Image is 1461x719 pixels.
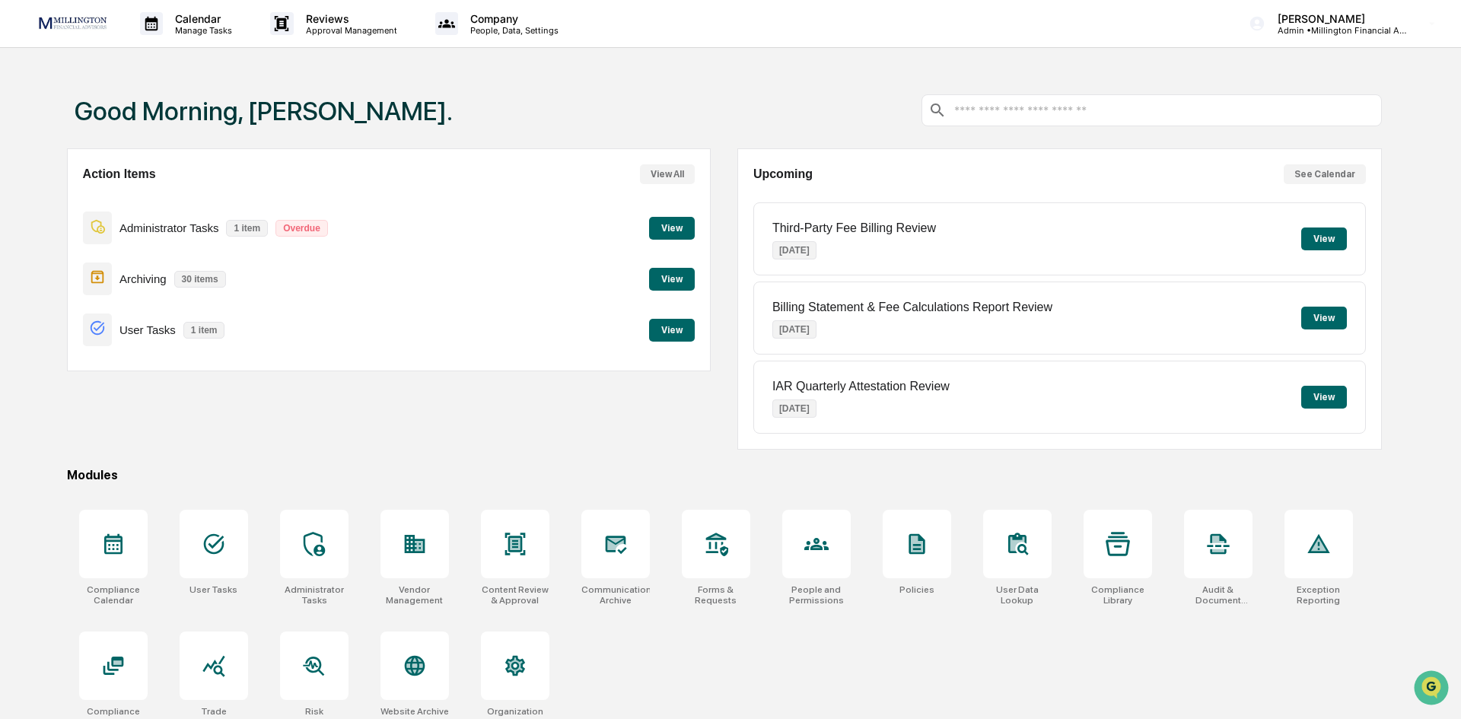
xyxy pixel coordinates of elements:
[1184,584,1253,606] div: Audit & Document Logs
[458,12,566,25] p: Company
[107,257,184,269] a: Powered byPylon
[174,271,226,288] p: 30 items
[1301,307,1347,329] button: View
[15,193,27,205] div: 🖐️
[52,116,250,132] div: Start new chat
[83,167,156,181] h2: Action Items
[899,584,934,595] div: Policies
[772,320,816,339] p: [DATE]
[30,192,98,207] span: Preclearance
[151,258,184,269] span: Pylon
[1265,12,1407,25] p: [PERSON_NAME]
[15,222,27,234] div: 🔎
[782,584,851,606] div: People and Permissions
[1301,227,1347,250] button: View
[9,186,104,213] a: 🖐️Preclearance
[1412,669,1453,710] iframe: Open customer support
[75,96,453,126] h1: Good Morning, [PERSON_NAME].
[581,584,650,606] div: Communications Archive
[67,468,1382,482] div: Modules
[649,268,695,291] button: View
[226,220,268,237] p: 1 item
[104,186,195,213] a: 🗄️Attestations
[110,193,123,205] div: 🗄️
[183,322,225,339] p: 1 item
[1084,584,1152,606] div: Compliance Library
[37,15,110,32] img: logo
[9,215,102,242] a: 🔎Data Lookup
[983,584,1052,606] div: User Data Lookup
[649,217,695,240] button: View
[15,116,43,144] img: 1746055101610-c473b297-6a78-478c-a979-82029cc54cd1
[640,164,695,184] button: View All
[1301,386,1347,409] button: View
[294,25,405,36] p: Approval Management
[79,584,148,606] div: Compliance Calendar
[380,584,449,606] div: Vendor Management
[280,584,349,606] div: Administrator Tasks
[682,584,750,606] div: Forms & Requests
[649,319,695,342] button: View
[15,32,277,56] p: How can we help?
[189,584,237,595] div: User Tasks
[275,220,328,237] p: Overdue
[163,12,240,25] p: Calendar
[52,132,193,144] div: We're available if you need us!
[380,706,449,717] div: Website Archive
[772,380,950,393] p: IAR Quarterly Attestation Review
[458,25,566,36] p: People, Data, Settings
[1265,25,1407,36] p: Admin • Millington Financial Advisors, LLC
[163,25,240,36] p: Manage Tasks
[294,12,405,25] p: Reviews
[119,323,176,336] p: User Tasks
[1284,164,1366,184] button: See Calendar
[126,192,189,207] span: Attestations
[772,399,816,418] p: [DATE]
[772,221,936,235] p: Third-Party Fee Billing Review
[259,121,277,139] button: Start new chat
[772,301,1052,314] p: Billing Statement & Fee Calculations Report Review
[119,221,219,234] p: Administrator Tasks
[119,272,167,285] p: Archiving
[30,221,96,236] span: Data Lookup
[772,241,816,259] p: [DATE]
[753,167,813,181] h2: Upcoming
[1284,584,1353,606] div: Exception Reporting
[481,584,549,606] div: Content Review & Approval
